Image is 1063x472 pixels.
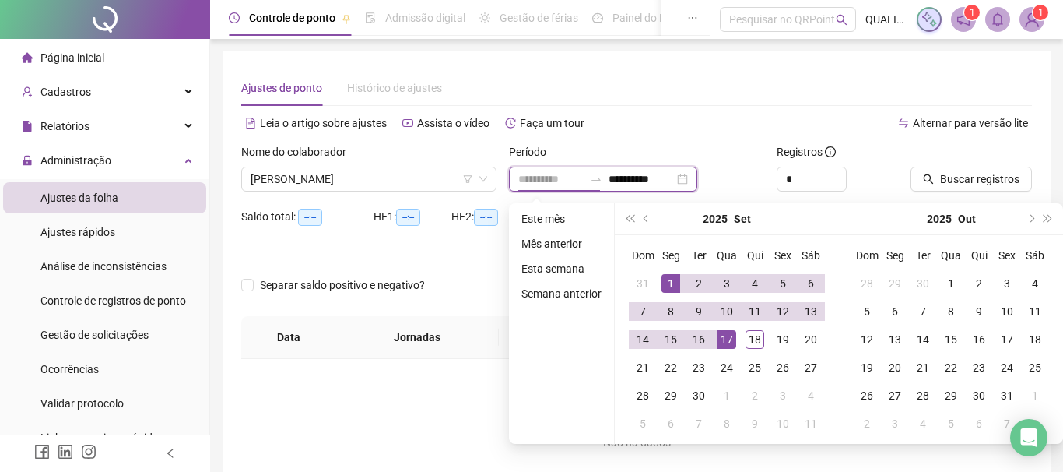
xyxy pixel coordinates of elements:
span: dashboard [592,12,603,23]
button: month panel [734,203,751,234]
span: linkedin [58,444,73,460]
div: 14 [914,330,932,349]
div: 23 [689,358,708,377]
div: 8 [942,302,960,321]
button: year panel [927,203,952,234]
td: 2025-10-26 [853,382,881,410]
td: 2025-09-02 [685,269,713,298]
td: 2025-09-13 [797,298,825,326]
span: Análise de inconsistências [40,260,167,273]
span: KAROLINE CAMPOS VIEIRA [251,167,487,191]
div: 5 [633,414,652,433]
div: 1 [717,386,736,405]
div: 16 [689,330,708,349]
td: 2025-09-10 [713,298,741,326]
td: 2025-09-29 [657,382,685,410]
div: 16 [970,330,988,349]
span: 1 [1038,7,1044,18]
td: 2025-11-06 [965,410,993,438]
td: 2025-10-09 [741,410,769,438]
td: 2025-09-07 [629,298,657,326]
span: Controle de registros de ponto [40,294,186,307]
div: 5 [858,302,876,321]
td: 2025-10-12 [853,326,881,354]
div: 6 [661,414,680,433]
td: 2025-11-01 [1021,382,1049,410]
div: HE 2: [451,208,529,226]
td: 2025-11-03 [881,410,909,438]
th: Entrada 1 [499,316,600,359]
div: 5 [942,414,960,433]
span: Buscar registros [940,171,1019,188]
span: history [505,118,516,129]
td: 2025-10-11 [1021,298,1049,326]
td: 2025-10-13 [881,326,909,354]
div: 2 [689,274,708,293]
td: 2025-10-10 [769,410,797,438]
td: 2025-10-30 [965,382,993,410]
td: 2025-10-28 [909,382,937,410]
span: youtube [402,118,413,129]
td: 2025-10-08 [937,298,965,326]
div: 30 [970,386,988,405]
td: 2025-10-18 [1021,326,1049,354]
span: file [22,121,33,132]
td: 2025-09-29 [881,269,909,298]
td: 2025-10-19 [853,354,881,382]
span: Histórico de ajustes [347,82,442,94]
div: 8 [717,414,736,433]
div: 9 [746,414,764,433]
th: Qua [713,241,741,269]
div: 2 [970,274,988,293]
td: 2025-10-15 [937,326,965,354]
div: 28 [633,386,652,405]
th: Sáb [797,241,825,269]
td: 2025-10-24 [993,354,1021,382]
th: Seg [881,241,909,269]
th: Ter [685,241,713,269]
div: 2 [746,386,764,405]
td: 2025-09-28 [853,269,881,298]
td: 2025-10-05 [629,410,657,438]
td: 2025-09-06 [797,269,825,298]
span: facebook [34,444,50,460]
td: 2025-09-15 [657,326,685,354]
td: 2025-09-17 [713,326,741,354]
th: Sex [993,241,1021,269]
span: Relatórios [40,120,89,132]
td: 2025-10-03 [993,269,1021,298]
span: search [923,174,934,185]
span: Ajustes da folha [40,192,118,204]
div: 11 [802,414,820,433]
span: 1 [970,7,975,18]
div: 19 [858,358,876,377]
div: 11 [1026,302,1044,321]
th: Qui [965,241,993,269]
td: 2025-10-01 [937,269,965,298]
div: 29 [886,274,904,293]
div: 30 [689,386,708,405]
div: 20 [886,358,904,377]
td: 2025-09-18 [741,326,769,354]
div: 10 [717,302,736,321]
td: 2025-09-19 [769,326,797,354]
span: Validar protocolo [40,397,124,410]
span: file-text [245,118,256,129]
label: Período [509,143,556,160]
span: file-done [365,12,376,23]
button: next-year [1022,203,1039,234]
td: 2025-10-06 [657,410,685,438]
span: swap [898,118,909,129]
div: 25 [1026,358,1044,377]
td: 2025-09-22 [657,354,685,382]
div: 14 [633,330,652,349]
td: 2025-11-04 [909,410,937,438]
td: 2025-10-31 [993,382,1021,410]
span: instagram [81,444,96,460]
div: 20 [802,330,820,349]
td: 2025-10-23 [965,354,993,382]
img: 53772 [1020,8,1044,31]
span: info-circle [825,146,836,157]
div: 17 [998,330,1016,349]
span: sun [479,12,490,23]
